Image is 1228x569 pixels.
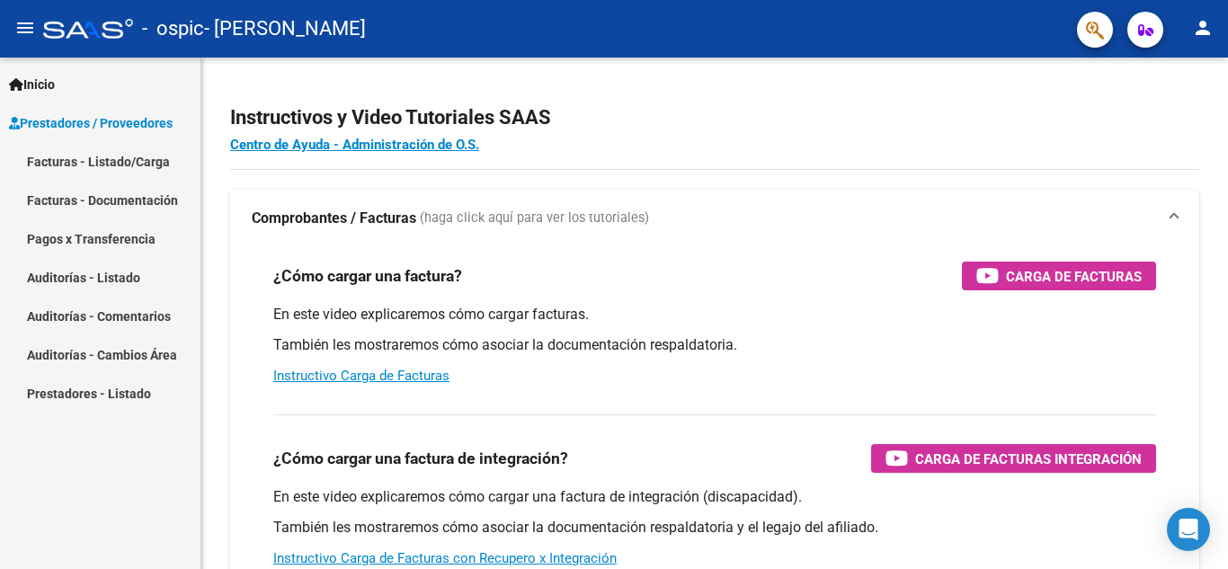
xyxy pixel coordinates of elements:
mat-expansion-panel-header: Comprobantes / Facturas (haga click aquí para ver los tutoriales) [230,190,1199,247]
p: En este video explicaremos cómo cargar una factura de integración (discapacidad). [273,487,1156,507]
p: En este video explicaremos cómo cargar facturas. [273,305,1156,325]
div: Open Intercom Messenger [1167,508,1210,551]
p: También les mostraremos cómo asociar la documentación respaldatoria. [273,335,1156,355]
button: Carga de Facturas Integración [871,444,1156,473]
span: Carga de Facturas [1006,265,1142,288]
a: Instructivo Carga de Facturas [273,368,449,384]
a: Instructivo Carga de Facturas con Recupero x Integración [273,550,617,566]
button: Carga de Facturas [962,262,1156,290]
span: - ospic [142,9,204,49]
mat-icon: menu [14,17,36,39]
span: - [PERSON_NAME] [204,9,366,49]
a: Centro de Ayuda - Administración de O.S. [230,137,479,153]
h3: ¿Cómo cargar una factura de integración? [273,446,568,471]
h3: ¿Cómo cargar una factura? [273,263,462,289]
strong: Comprobantes / Facturas [252,209,416,228]
span: Prestadores / Proveedores [9,113,173,133]
span: (haga click aquí para ver los tutoriales) [420,209,649,228]
h2: Instructivos y Video Tutoriales SAAS [230,101,1199,135]
mat-icon: person [1192,17,1214,39]
p: También les mostraremos cómo asociar la documentación respaldatoria y el legajo del afiliado. [273,518,1156,538]
span: Inicio [9,75,55,94]
span: Carga de Facturas Integración [915,448,1142,470]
